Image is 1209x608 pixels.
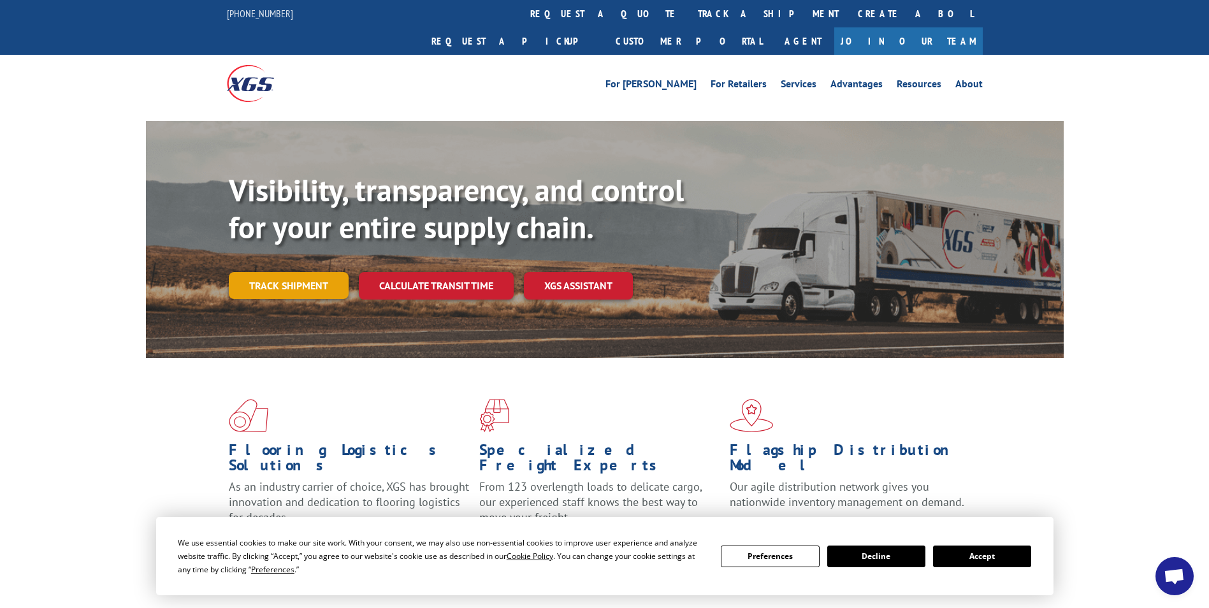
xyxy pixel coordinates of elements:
span: As an industry carrier of choice, XGS has brought innovation and dedication to flooring logistics... [229,479,469,525]
img: xgs-icon-total-supply-chain-intelligence-red [229,399,268,432]
a: [PHONE_NUMBER] [227,7,293,20]
a: Open chat [1155,557,1194,595]
a: Customer Portal [606,27,772,55]
span: Our agile distribution network gives you nationwide inventory management on demand. [730,479,964,509]
a: Advantages [830,79,883,93]
button: Accept [933,546,1031,567]
div: Cookie Consent Prompt [156,517,1053,595]
a: XGS ASSISTANT [524,272,633,300]
a: Agent [772,27,834,55]
span: Preferences [251,564,294,575]
img: xgs-icon-flagship-distribution-model-red [730,399,774,432]
button: Preferences [721,546,819,567]
p: From 123 overlength loads to delicate cargo, our experienced staff knows the best way to move you... [479,479,720,536]
h1: Flooring Logistics Solutions [229,442,470,479]
b: Visibility, transparency, and control for your entire supply chain. [229,170,684,247]
a: Services [781,79,816,93]
h1: Specialized Freight Experts [479,442,720,479]
a: For Retailers [711,79,767,93]
span: Cookie Policy [507,551,553,561]
img: xgs-icon-focused-on-flooring-red [479,399,509,432]
a: Resources [897,79,941,93]
div: We use essential cookies to make our site work. With your consent, we may also use non-essential ... [178,536,706,576]
a: Join Our Team [834,27,983,55]
h1: Flagship Distribution Model [730,442,971,479]
a: Calculate transit time [359,272,514,300]
a: Request a pickup [422,27,606,55]
a: Track shipment [229,272,349,299]
a: About [955,79,983,93]
a: For [PERSON_NAME] [605,79,697,93]
button: Decline [827,546,925,567]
